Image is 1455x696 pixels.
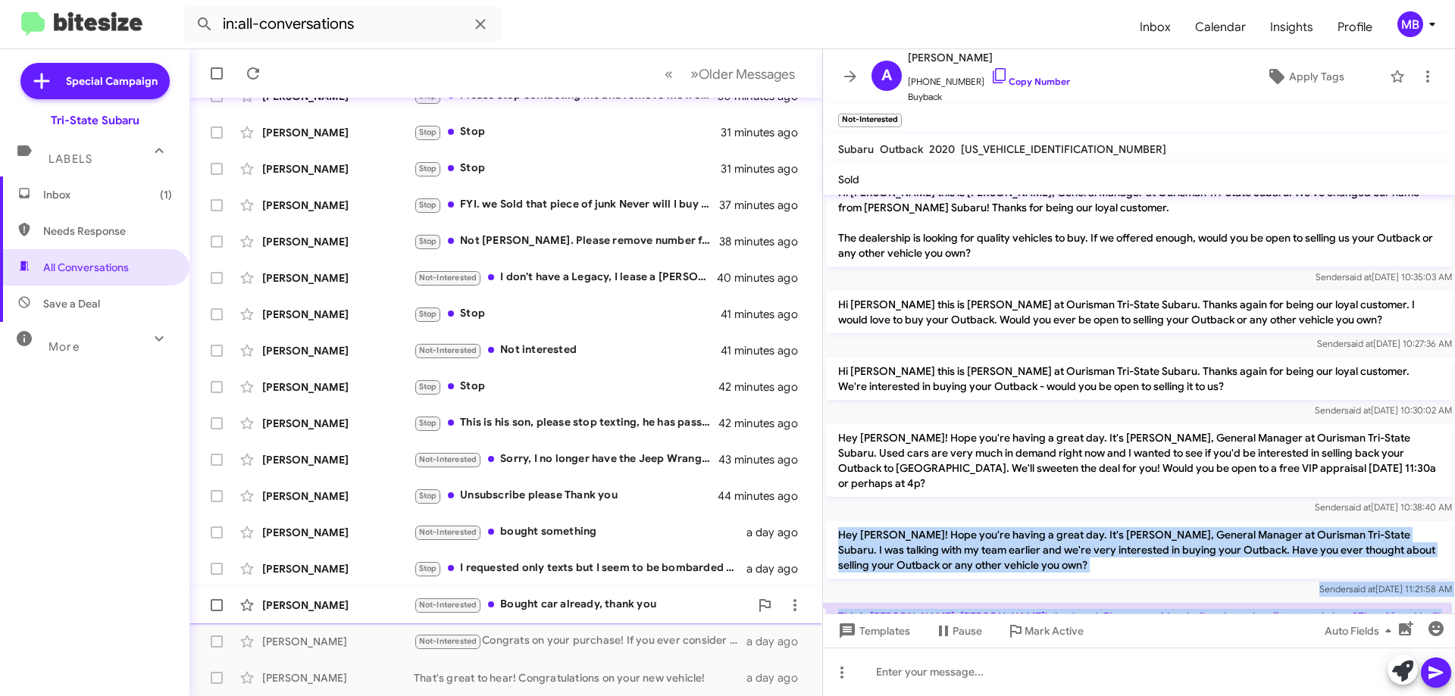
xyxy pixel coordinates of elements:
p: Hi [PERSON_NAME] this is [PERSON_NAME] at Ourisman Tri-State Subaru. Thanks again for being our l... [826,357,1452,400]
span: [US_VEHICLE_IDENTIFICATION_NUMBER] [961,142,1166,156]
nav: Page navigation example [656,58,804,89]
div: [PERSON_NAME] [262,598,414,613]
span: Stop [419,200,437,210]
span: Auto Fields [1325,617,1397,645]
button: Templates [823,617,922,645]
span: Not-Interested [419,600,477,610]
div: 42 minutes ago [719,416,810,431]
div: I requested only texts but I seem to be bombarded with call after call. Please stop the calls to ... [414,560,746,577]
span: Pause [953,617,982,645]
span: Not-Interested [419,454,477,464]
span: Sender [DATE] 11:21:58 AM [1319,583,1452,595]
a: Inbox [1128,5,1183,49]
div: [PERSON_NAME] [262,198,414,213]
span: More [48,340,80,354]
a: Insights [1258,5,1325,49]
div: 42 minutes ago [719,379,810,395]
span: Stop [419,563,437,573]
span: « [665,64,673,83]
span: Not-Interested [419,636,477,646]
span: Not-Interested [419,273,477,282]
button: Next [681,58,804,89]
span: Stop [419,127,437,137]
div: This is his son, please stop texting, he has passed. thank you. [414,414,719,432]
span: said at [1347,338,1373,349]
div: [PERSON_NAME] [262,416,414,431]
span: Special Campaign [66,73,158,89]
div: Tri-State Subaru [51,113,139,128]
div: 38 minutes ago [719,234,810,249]
div: [PERSON_NAME] [262,634,414,649]
p: Hi [PERSON_NAME] this is [PERSON_NAME] at Ourisman Tri-State Subaru. Thanks again for being our l... [826,291,1452,333]
span: Labels [48,152,92,166]
span: Buyback [908,89,1070,105]
button: Apply Tags [1227,63,1382,90]
div: Congrats on your purchase! If you ever consider selling your vehicle down the line, feel free to ... [414,632,746,650]
span: Stop [419,418,437,428]
span: Save a Deal [43,296,100,311]
div: a day ago [746,670,810,685]
div: [PERSON_NAME] [262,343,414,358]
div: FYI. we Sold that piece of junk Never will I buy a Subaru again [414,196,719,214]
div: Not interested [414,342,721,359]
div: Unsubscribe please Thank you [414,487,719,504]
div: 44 minutes ago [719,488,810,504]
a: Calendar [1183,5,1258,49]
span: Sold [838,173,859,186]
div: That's great to hear! Congratulations on your new vehicle! [414,670,746,685]
div: a day ago [746,561,810,576]
div: a day ago [746,634,810,649]
span: Stop [419,491,437,501]
span: said at [1345,271,1372,282]
div: 41 minutes ago [721,343,810,358]
button: Pause [922,617,994,645]
div: 41 minutes ago [721,307,810,322]
button: Auto Fields [1313,617,1410,645]
span: » [690,64,699,83]
a: Copy Number [990,76,1070,87]
span: Stop [419,236,437,246]
div: [PERSON_NAME] [262,670,414,685]
span: Sender [DATE] 10:35:03 AM [1316,271,1452,282]
span: Inbox [43,187,172,202]
span: Sender [DATE] 10:27:36 AM [1317,338,1452,349]
button: Mark Active [994,617,1096,645]
div: 40 minutes ago [719,270,810,286]
span: Not-Interested [419,345,477,355]
span: said at [1344,501,1371,513]
span: (1) [160,187,172,202]
span: Sender [DATE] 10:38:40 AM [1315,501,1452,513]
div: [PERSON_NAME] [262,270,414,286]
div: [PERSON_NAME] [262,452,414,467]
span: said at [1344,404,1371,416]
div: [PERSON_NAME] [262,125,414,140]
p: Hey [PERSON_NAME]! Hope you're having a great day. It's [PERSON_NAME], General Manager at Ourisma... [826,521,1452,579]
span: Mark Active [1025,617,1084,645]
div: I don't have a Legacy, I lease a [PERSON_NAME] [414,269,719,286]
span: Outback [880,142,923,156]
span: [PERSON_NAME] [908,48,1070,67]
p: Hi [PERSON_NAME] this is [PERSON_NAME], General Manager at Ourisman Tri-State Subaru. We've chang... [826,179,1452,267]
span: Needs Response [43,223,172,239]
div: [PERSON_NAME] [262,307,414,322]
span: Stop [419,309,437,319]
p: Hey [PERSON_NAME]! Hope you're having a great day. It's [PERSON_NAME], General Manager at Ourisma... [826,424,1452,497]
a: Special Campaign [20,63,170,99]
div: 43 minutes ago [719,452,810,467]
div: [PERSON_NAME] [262,525,414,540]
span: Not-Interested [419,527,477,537]
div: [PERSON_NAME] [262,561,414,576]
span: 2020 [929,142,955,156]
div: bought something [414,523,746,541]
span: [PHONE_NUMBER] [908,67,1070,89]
div: Stop [414,160,721,177]
div: 31 minutes ago [721,161,810,176]
div: 37 minutes ago [719,198,810,213]
div: Stop [414,123,721,141]
button: Previous [656,58,682,89]
div: [PERSON_NAME] [262,379,414,395]
span: All Conversations [43,260,129,275]
span: Apply Tags [1289,63,1344,90]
